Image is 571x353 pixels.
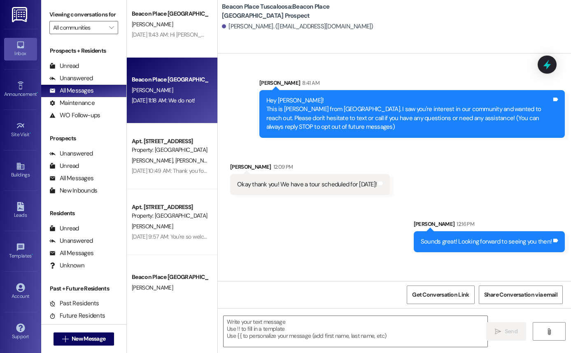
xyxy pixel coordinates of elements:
b: Beacon Place Tuscaloosa: Beacon Place [GEOGRAPHIC_DATA] Prospect [222,2,387,20]
div: New Inbounds [49,186,97,195]
a: Support [4,321,37,343]
div: [PERSON_NAME] [414,220,565,231]
div: Past + Future Residents [41,284,126,293]
div: 12:16 PM [454,220,474,228]
div: [PERSON_NAME] [230,163,390,174]
i:  [109,24,114,31]
div: Hey [PERSON_NAME]! This is [PERSON_NAME] from [GEOGRAPHIC_DATA]. I saw you're interest in our com... [266,96,552,132]
div: Unread [49,224,79,233]
a: Account [4,281,37,303]
button: New Message [54,332,114,346]
a: Templates • [4,240,37,262]
span: • [37,90,38,96]
div: Unknown [49,261,84,270]
div: [PERSON_NAME] [259,79,565,90]
i:  [62,336,68,342]
span: New Message [72,334,105,343]
div: All Messages [49,86,93,95]
div: WO Follow-ups [49,111,100,120]
i:  [546,328,552,335]
div: Residents [41,209,126,218]
div: Unread [49,62,79,70]
div: Unanswered [49,149,93,158]
label: Viewing conversations for [49,8,118,21]
img: ResiDesk Logo [12,7,29,22]
div: Past Residents [49,299,99,308]
div: All Messages [49,174,93,183]
button: Share Conversation via email [479,286,563,304]
span: Get Conversation Link [412,290,469,299]
div: Unanswered [49,74,93,83]
div: 8:41 AM [300,79,319,87]
button: Send [486,322,526,341]
div: Sounds great! Looking forward to seeing you then! [421,237,552,246]
a: Site Visit • [4,119,37,141]
div: [PERSON_NAME]. ([EMAIL_ADDRESS][DOMAIN_NAME]) [222,22,373,31]
div: Prospects + Residents [41,46,126,55]
div: Future Residents [49,311,105,320]
span: • [32,252,33,258]
input: All communities [53,21,105,34]
span: Share Conversation via email [484,290,557,299]
div: Okay thank you! We have a tour scheduled for [DATE]! [237,180,377,189]
span: Send [505,327,517,336]
div: Prospects [41,134,126,143]
button: Get Conversation Link [407,286,474,304]
div: Unanswered [49,237,93,245]
div: All Messages [49,249,93,258]
a: Leads [4,200,37,222]
div: Maintenance [49,99,95,107]
a: Buildings [4,159,37,181]
div: Unread [49,162,79,170]
div: 12:09 PM [271,163,293,171]
a: Inbox [4,38,37,60]
i:  [495,328,501,335]
span: • [30,130,31,136]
